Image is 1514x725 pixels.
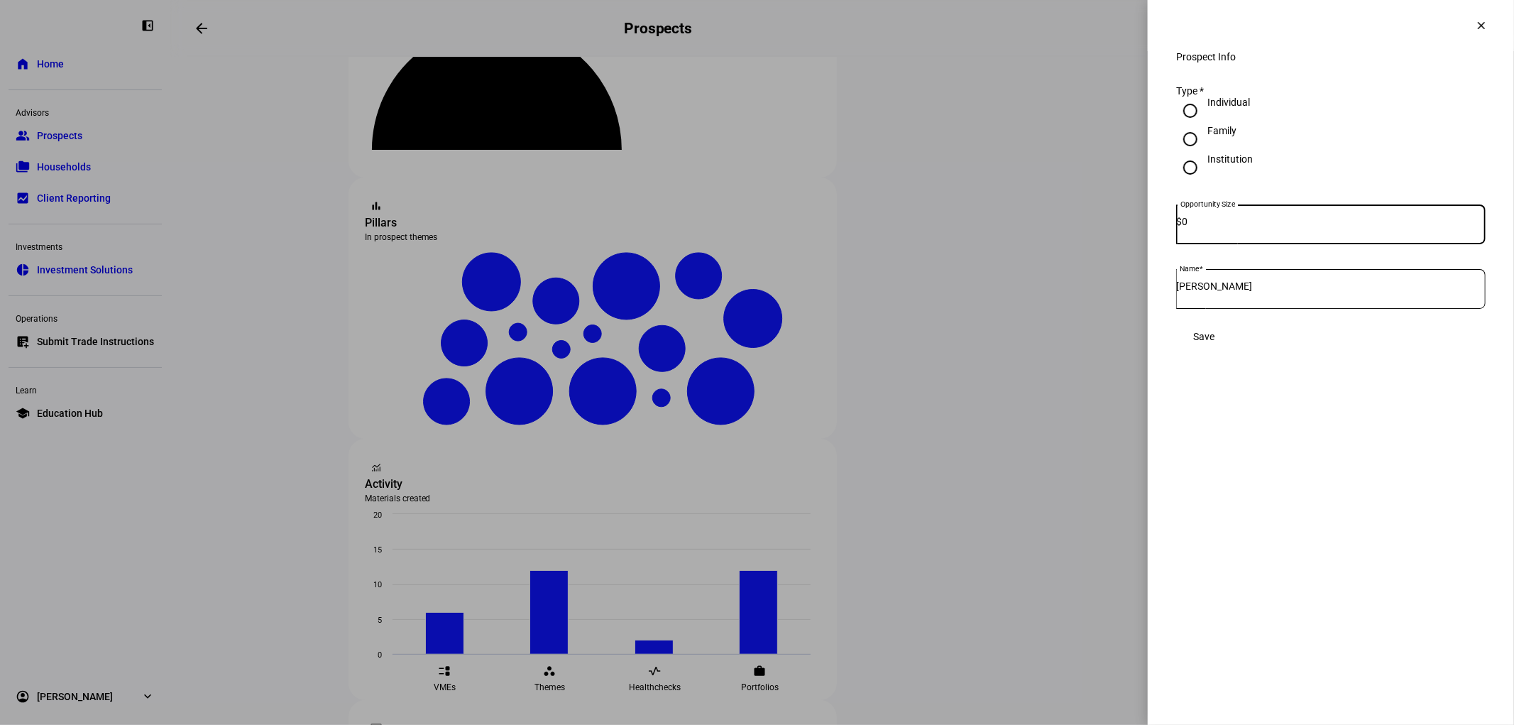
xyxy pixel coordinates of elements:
button: Save [1176,322,1232,351]
mat-icon: clear [1475,19,1488,32]
div: Type * [1176,85,1486,97]
div: Family [1207,125,1236,136]
div: Individual [1207,97,1250,108]
span: Save [1193,331,1214,342]
div: Prospect Info [1176,51,1486,62]
mat-label: Name [1180,264,1200,273]
span: $ [1176,216,1182,227]
div: Institution [1207,153,1253,165]
mat-label: Opportunity Size [1180,200,1235,208]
